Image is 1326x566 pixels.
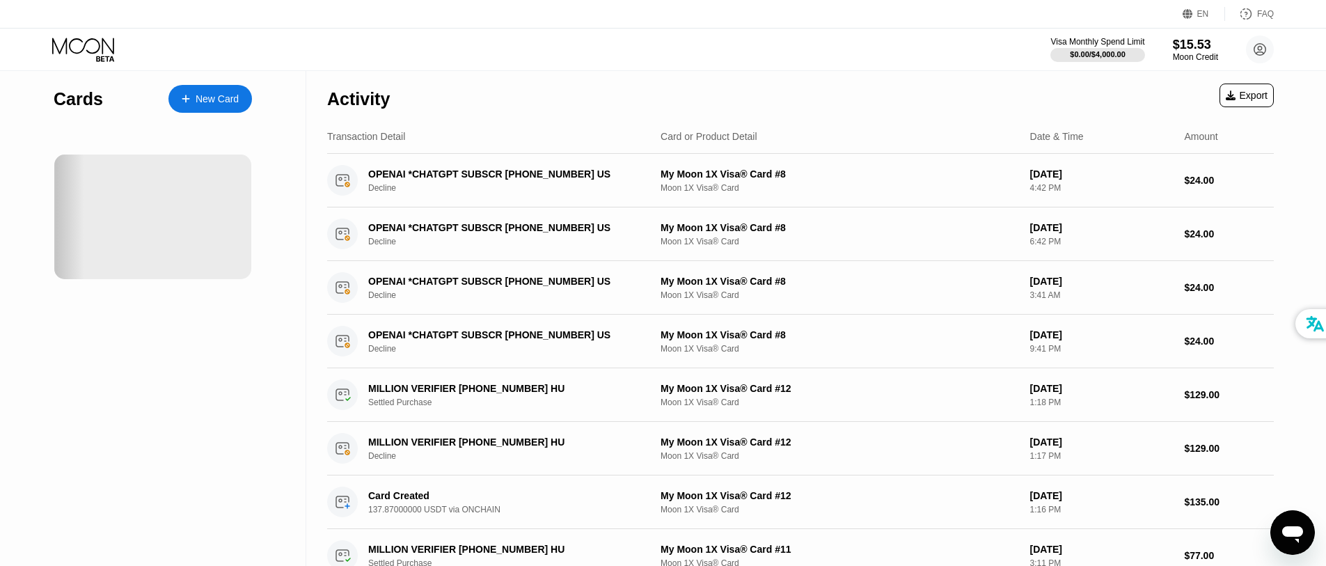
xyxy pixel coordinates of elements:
[1030,237,1174,246] div: 6:42 PM
[1184,389,1274,400] div: $129.00
[368,183,658,193] div: Decline
[1030,451,1174,461] div: 1:17 PM
[368,398,658,407] div: Settled Purchase
[661,544,1019,555] div: My Moon 1X Visa® Card #11
[661,505,1019,514] div: Moon 1X Visa® Card
[661,329,1019,340] div: My Moon 1X Visa® Card #8
[368,344,658,354] div: Decline
[327,422,1274,475] div: MILLION VERIFIER [PHONE_NUMBER] HUDeclineMy Moon 1X Visa® Card #12Moon 1X Visa® Card[DATE]1:17 PM...
[327,475,1274,529] div: Card Created137.87000000 USDT via ONCHAINMy Moon 1X Visa® Card #12Moon 1X Visa® Card[DATE]1:16 PM...
[196,93,239,105] div: New Card
[1050,37,1144,47] div: Visa Monthly Spend Limit
[1070,50,1126,58] div: $0.00 / $4,000.00
[1030,437,1174,448] div: [DATE]
[1173,52,1218,62] div: Moon Credit
[1184,336,1274,347] div: $24.00
[327,131,405,142] div: Transaction Detail
[1197,9,1209,19] div: EN
[661,168,1019,180] div: My Moon 1X Visa® Card #8
[1030,290,1174,300] div: 3:41 AM
[661,451,1019,461] div: Moon 1X Visa® Card
[168,85,252,113] div: New Card
[661,398,1019,407] div: Moon 1X Visa® Card
[368,290,658,300] div: Decline
[661,183,1019,193] div: Moon 1X Visa® Card
[1184,175,1274,186] div: $24.00
[1173,38,1218,52] div: $15.53
[1184,282,1274,293] div: $24.00
[661,437,1019,448] div: My Moon 1X Visa® Card #12
[1030,222,1174,233] div: [DATE]
[661,344,1019,354] div: Moon 1X Visa® Card
[368,168,638,180] div: OPENAI *CHATGPT SUBSCR [PHONE_NUMBER] US
[1184,131,1217,142] div: Amount
[368,437,638,448] div: MILLION VERIFIER [PHONE_NUMBER] HU
[661,222,1019,233] div: My Moon 1X Visa® Card #8
[661,290,1019,300] div: Moon 1X Visa® Card
[368,544,638,555] div: MILLION VERIFIER [PHONE_NUMBER] HU
[1184,550,1274,561] div: $77.00
[1030,505,1174,514] div: 1:16 PM
[1030,383,1174,394] div: [DATE]
[1257,9,1274,19] div: FAQ
[661,237,1019,246] div: Moon 1X Visa® Card
[1184,228,1274,239] div: $24.00
[327,154,1274,207] div: OPENAI *CHATGPT SUBSCR [PHONE_NUMBER] USDeclineMy Moon 1X Visa® Card #8Moon 1X Visa® Card[DATE]4:...
[368,451,658,461] div: Decline
[327,368,1274,422] div: MILLION VERIFIER [PHONE_NUMBER] HUSettled PurchaseMy Moon 1X Visa® Card #12Moon 1X Visa® Card[DAT...
[661,276,1019,287] div: My Moon 1X Visa® Card #8
[368,329,638,340] div: OPENAI *CHATGPT SUBSCR [PHONE_NUMBER] US
[1225,7,1274,21] div: FAQ
[368,383,638,394] div: MILLION VERIFIER [PHONE_NUMBER] HU
[1183,7,1225,21] div: EN
[661,383,1019,394] div: My Moon 1X Visa® Card #12
[661,131,757,142] div: Card or Product Detail
[1270,510,1315,555] iframe: Кнопка запуска окна обмена сообщениями
[1226,90,1268,101] div: Export
[1184,496,1274,508] div: $135.00
[327,207,1274,261] div: OPENAI *CHATGPT SUBSCR [PHONE_NUMBER] USDeclineMy Moon 1X Visa® Card #8Moon 1X Visa® Card[DATE]6:...
[661,490,1019,501] div: My Moon 1X Visa® Card #12
[368,237,658,246] div: Decline
[1173,38,1218,62] div: $15.53Moon Credit
[1220,84,1274,107] div: Export
[1030,490,1174,501] div: [DATE]
[1030,329,1174,340] div: [DATE]
[1030,344,1174,354] div: 9:41 PM
[327,89,390,109] div: Activity
[1030,183,1174,193] div: 4:42 PM
[368,505,658,514] div: 137.87000000 USDT via ONCHAIN
[54,89,103,109] div: Cards
[1050,37,1144,62] div: Visa Monthly Spend Limit$0.00/$4,000.00
[368,490,638,501] div: Card Created
[1030,168,1174,180] div: [DATE]
[1030,276,1174,287] div: [DATE]
[1030,131,1084,142] div: Date & Time
[327,315,1274,368] div: OPENAI *CHATGPT SUBSCR [PHONE_NUMBER] USDeclineMy Moon 1X Visa® Card #8Moon 1X Visa® Card[DATE]9:...
[1030,398,1174,407] div: 1:18 PM
[368,276,638,287] div: OPENAI *CHATGPT SUBSCR [PHONE_NUMBER] US
[1184,443,1274,454] div: $129.00
[327,261,1274,315] div: OPENAI *CHATGPT SUBSCR [PHONE_NUMBER] USDeclineMy Moon 1X Visa® Card #8Moon 1X Visa® Card[DATE]3:...
[1030,544,1174,555] div: [DATE]
[368,222,638,233] div: OPENAI *CHATGPT SUBSCR [PHONE_NUMBER] US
